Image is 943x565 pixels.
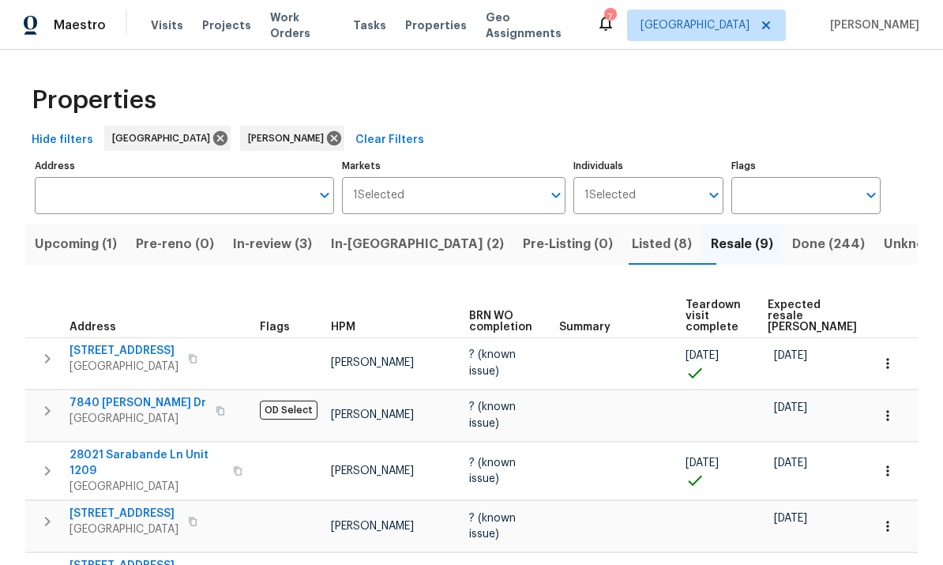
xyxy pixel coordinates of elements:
button: Hide filters [25,126,100,155]
span: Resale (9) [711,233,773,255]
span: [GEOGRAPHIC_DATA] [70,479,224,495]
label: Markets [342,161,566,171]
span: [DATE] [686,350,719,361]
span: HPM [331,322,355,333]
span: [GEOGRAPHIC_DATA] [112,130,216,146]
span: Address [70,322,116,333]
span: [DATE] [774,350,807,361]
span: [PERSON_NAME] [331,521,414,532]
span: 7840 [PERSON_NAME] Dr [70,395,206,411]
span: Pre-reno (0) [136,233,214,255]
span: 1 Selected [584,189,636,202]
span: Maestro [54,17,106,33]
span: ? (known issue) [469,513,516,540]
span: [GEOGRAPHIC_DATA] [70,359,178,375]
span: BRN WO completion [469,311,532,333]
label: Individuals [573,161,723,171]
div: 7 [604,9,615,25]
span: Geo Assignments [486,9,577,41]
span: [DATE] [774,458,807,469]
span: In-review (3) [233,233,312,255]
span: [GEOGRAPHIC_DATA] [641,17,750,33]
span: Tasks [353,20,386,31]
span: Done (244) [792,233,865,255]
span: 1 Selected [353,189,404,202]
span: ? (known issue) [469,458,516,484]
span: Upcoming (1) [35,233,117,255]
span: [PERSON_NAME] [331,465,414,476]
span: [PERSON_NAME] [331,357,414,368]
span: ? (known issue) [469,401,516,428]
span: Projects [202,17,251,33]
button: Open [314,184,336,206]
div: [GEOGRAPHIC_DATA] [104,126,231,151]
span: [GEOGRAPHIC_DATA] [70,411,206,427]
span: [STREET_ADDRESS] [70,343,178,359]
button: Clear Filters [349,126,430,155]
span: Summary [559,322,611,333]
span: [STREET_ADDRESS] [70,506,178,522]
span: [PERSON_NAME] [824,17,919,33]
div: [PERSON_NAME] [240,126,344,151]
span: 28021 Sarabande Ln Unit 1209 [70,447,224,479]
span: Expected resale [PERSON_NAME] [768,299,857,333]
span: [GEOGRAPHIC_DATA] [70,522,178,537]
span: Hide filters [32,130,93,150]
label: Flags [731,161,881,171]
label: Address [35,161,334,171]
span: [DATE] [774,402,807,413]
span: Work Orders [270,9,334,41]
span: ? (known issue) [469,349,516,376]
span: Properties [405,17,467,33]
button: Open [545,184,567,206]
button: Open [860,184,882,206]
span: In-[GEOGRAPHIC_DATA] (2) [331,233,504,255]
span: Listed (8) [632,233,692,255]
span: [DATE] [774,513,807,524]
span: Teardown visit complete [686,299,741,333]
span: Visits [151,17,183,33]
span: Pre-Listing (0) [523,233,613,255]
span: Clear Filters [355,130,424,150]
span: [PERSON_NAME] [331,409,414,420]
span: Flags [260,322,290,333]
span: OD Select [260,401,317,420]
span: [PERSON_NAME] [248,130,330,146]
span: Properties [32,92,156,108]
span: [DATE] [686,458,719,469]
button: Open [703,184,725,206]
